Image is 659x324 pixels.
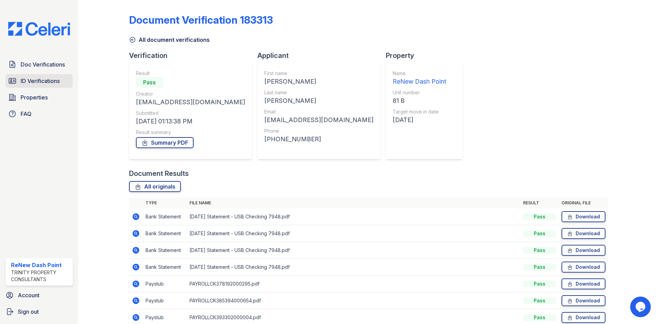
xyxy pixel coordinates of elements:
span: FAQ [21,110,32,118]
div: Result [136,70,245,77]
div: ReNew Dash Point [393,77,446,86]
a: Properties [5,91,73,104]
td: [DATE] Statement - USB Checking 7948.pdf [187,259,520,276]
a: FAQ [5,107,73,121]
div: ReNew Dash Point [11,261,70,269]
div: Pass [523,264,556,271]
td: [DATE] Statement - USB Checking 7948.pdf [187,225,520,242]
a: Summary PDF [136,137,194,148]
a: Download [562,211,605,222]
div: [DATE] [393,115,446,125]
a: All document verifications [129,36,210,44]
td: Bank Statement [143,225,187,242]
div: Phone [264,128,373,134]
a: Sign out [3,305,76,319]
div: Document Results [129,169,189,178]
div: Target move in date [393,108,446,115]
a: Download [562,312,605,323]
div: Email [264,108,373,115]
td: Paystub [143,276,187,292]
th: File name [187,197,520,208]
span: ID Verifications [21,77,60,85]
div: [EMAIL_ADDRESS][DOMAIN_NAME] [136,97,245,107]
td: Bank Statement [143,208,187,225]
td: Bank Statement [143,242,187,259]
div: 81 B [393,96,446,106]
div: Pass [523,314,556,321]
a: Name ReNew Dash Point [393,70,446,86]
td: PAYROLLCK378192000295.pdf [187,276,520,292]
div: Pass [523,230,556,237]
img: CE_Logo_Blue-a8612792a0a2168367f1c8372b55b34899dd931a85d93a1a3d3e32e68fde9ad4.png [3,22,76,36]
td: Paystub [143,292,187,309]
a: Download [562,278,605,289]
span: Doc Verifications [21,60,65,69]
td: PAYROLLCK385394000654.pdf [187,292,520,309]
th: Type [143,197,187,208]
div: Pass [523,280,556,287]
div: [PHONE_NUMBER] [264,134,373,144]
div: Last name [264,89,373,96]
iframe: chat widget [630,297,652,317]
div: First name [264,70,373,77]
div: Document Verification 183313 [129,14,273,26]
div: Name [393,70,446,77]
div: Submitted [136,110,245,117]
td: Bank Statement [143,259,187,276]
span: Properties [21,93,48,101]
a: ID Verifications [5,74,73,88]
div: [DATE] 01:13:38 PM [136,117,245,126]
a: Account [3,288,76,302]
div: Trinity Property Consultants [11,269,70,283]
a: Download [562,245,605,256]
div: Pass [523,213,556,220]
a: Download [562,262,605,273]
div: Verification [129,51,257,60]
span: Account [18,291,39,299]
a: Doc Verifications [5,58,73,71]
div: Result summary [136,129,245,136]
div: [PERSON_NAME] [264,96,373,106]
div: Applicant [257,51,386,60]
div: Pass [523,247,556,254]
th: Result [520,197,559,208]
div: [PERSON_NAME] [264,77,373,86]
div: Pass [136,77,163,88]
div: Unit number [393,89,446,96]
a: All originals [129,181,181,192]
th: Original file [559,197,608,208]
span: Sign out [18,308,39,316]
div: Creator [136,91,245,97]
a: Download [562,295,605,306]
td: [DATE] Statement - USB Checking 7948.pdf [187,242,520,259]
div: Pass [523,297,556,304]
td: [DATE] Statement - USB Checking 7948.pdf [187,208,520,225]
div: [EMAIL_ADDRESS][DOMAIN_NAME] [264,115,373,125]
a: Download [562,228,605,239]
div: Property [386,51,468,60]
